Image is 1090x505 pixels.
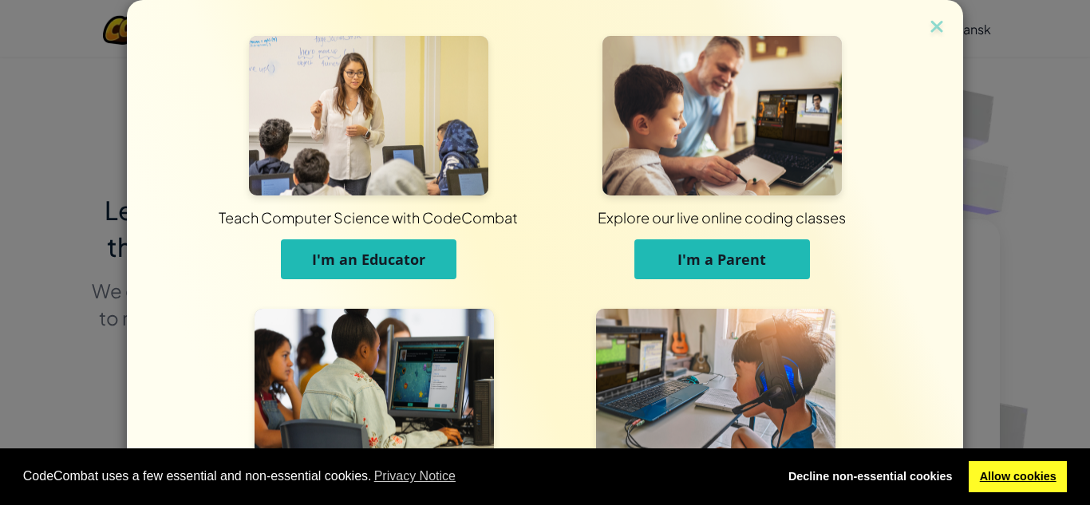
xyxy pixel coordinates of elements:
[602,36,842,195] img: For Parents
[969,461,1067,493] a: allow cookies
[255,309,494,468] img: For Students
[249,36,488,195] img: For Educators
[634,239,810,279] button: I'm a Parent
[372,464,459,488] a: learn more about cookies
[281,239,456,279] button: I'm an Educator
[777,461,963,493] a: deny cookies
[596,309,835,468] img: For Individuals
[312,250,425,269] span: I'm an Educator
[926,16,947,40] img: close icon
[23,464,765,488] span: CodeCombat uses a few essential and non-essential cookies.
[677,250,766,269] span: I'm a Parent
